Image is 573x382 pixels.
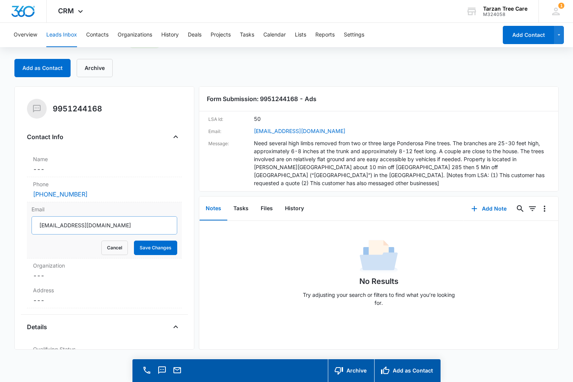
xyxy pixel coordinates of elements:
button: Add Note [464,200,514,218]
img: No Data [360,238,398,276]
div: account name [483,6,527,12]
button: Organizations [118,23,152,47]
div: account id [483,12,527,17]
div: Qualifying StatusNew [27,342,182,367]
label: Email [31,205,177,213]
button: Leads Inbox [46,23,77,47]
h1: No Results [359,276,398,287]
dd: --- [33,271,176,280]
button: Email [172,365,183,376]
label: Phone [33,180,176,188]
button: Calendar [263,23,286,47]
a: Email [172,369,183,376]
button: Close [170,321,182,333]
button: Archive [77,59,113,77]
div: Name--- [27,152,182,177]
dd: --- [33,296,176,305]
label: Address [33,286,176,294]
button: Add as Contact [374,359,441,382]
p: Try adjusting your search or filters to find what you’re looking for. [299,291,458,307]
h5: 9951244168 [53,103,102,114]
button: Add Contact [503,26,554,44]
div: Organization--- [27,258,182,283]
button: History [279,197,310,220]
button: Text [157,365,167,376]
dt: LSA Id: [208,115,254,124]
button: Lists [295,23,306,47]
button: Projects [211,23,231,47]
button: Tasks [227,197,255,220]
dd: Need several high limbs removed from two or three large Ponderosa Pine trees. The branches are 25... [254,139,549,187]
button: Contacts [86,23,109,47]
dt: Message: [208,139,254,187]
button: Add as Contact [14,59,71,77]
button: Notes [200,197,227,220]
button: Archive [328,359,374,382]
div: Address--- [27,283,182,308]
input: Email [31,216,177,235]
button: Search... [514,203,526,215]
a: [PHONE_NUMBER] [33,190,88,199]
button: Close [170,131,182,143]
button: Save Changes [134,241,177,255]
button: Deals [188,23,201,47]
span: 1 [558,3,564,9]
a: [EMAIL_ADDRESS][DOMAIN_NAME] [254,127,345,136]
button: History [161,23,179,47]
label: Qualifying Status [33,345,176,353]
h3: Form Submission: 9951244168 - Ads [207,94,551,103]
a: Text [157,369,167,376]
button: Overflow Menu [538,203,551,215]
button: Files [255,197,279,220]
span: CRM [58,7,74,15]
label: Name [33,155,176,163]
a: Call [142,369,152,376]
button: Overview [14,23,37,47]
dt: Email: [208,127,254,136]
div: Phone[PHONE_NUMBER] [27,177,182,202]
h4: Contact Info [27,132,63,141]
button: Filters [526,203,538,215]
dd: --- [33,165,176,174]
button: Tasks [240,23,254,47]
div: notifications count [558,3,564,9]
dd: 50 [254,115,261,124]
h4: Details [27,322,47,331]
button: Reports [315,23,335,47]
button: Cancel [101,241,128,255]
button: Call [142,365,152,376]
label: Organization [33,262,176,269]
button: Settings [344,23,364,47]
